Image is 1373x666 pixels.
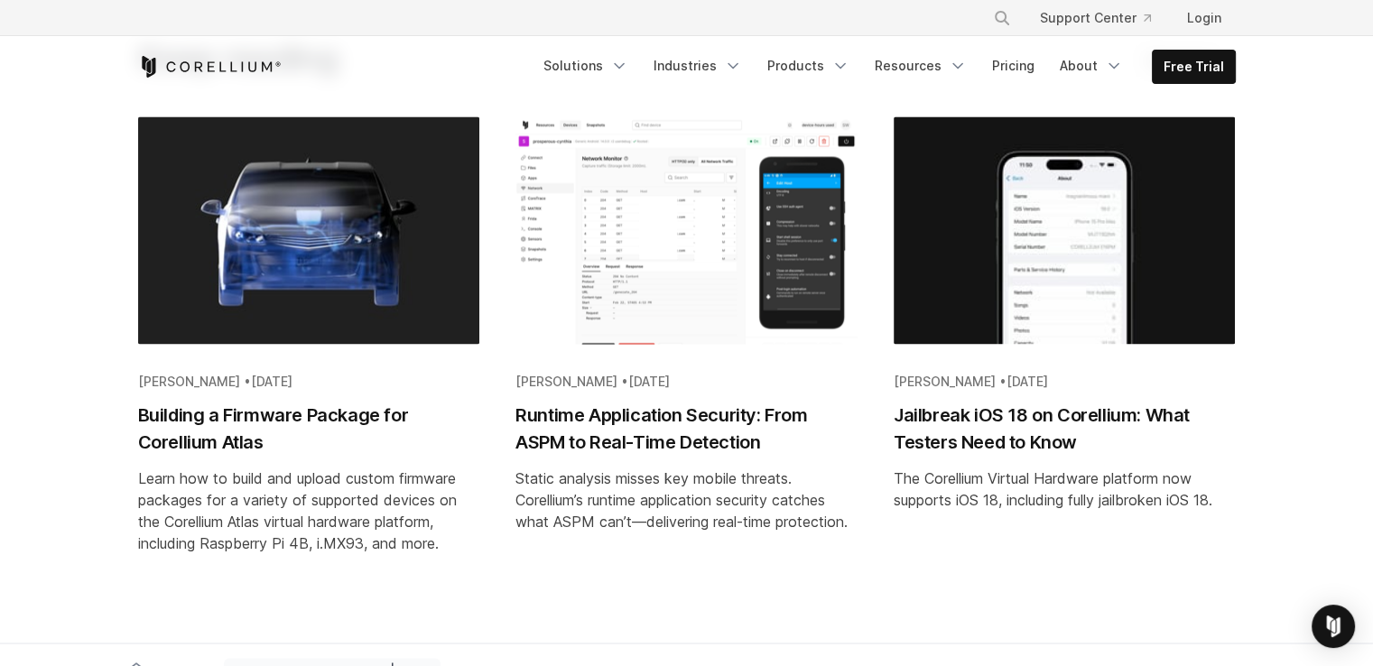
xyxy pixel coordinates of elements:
[497,116,876,575] a: Blog post summary: Runtime Application Security: From ASPM to Real-Time Detection
[138,373,480,391] div: [PERSON_NAME] •
[628,374,670,389] span: [DATE]
[533,50,639,82] a: Solutions
[138,402,480,456] h2: Building a Firmware Package for Corellium Atlas
[515,116,858,356] img: Runtime Application Security: From ASPM to Real-Time Detection
[864,50,978,82] a: Resources
[643,50,753,82] a: Industries
[894,373,1236,391] div: [PERSON_NAME] •
[515,467,858,532] div: Static analysis misses key mobile threats. Corellium’s runtime application security catches what ...
[1007,374,1048,389] span: [DATE]
[876,116,1254,575] a: Blog post summary: Jailbreak iOS 18 on Corellium: What Testers Need to Know
[894,116,1236,344] img: Jailbreak iOS 18 on Corellium: What Testers Need to Know
[515,402,858,456] h2: Runtime Application Security: From ASPM to Real-Time Detection
[1173,2,1236,34] a: Login
[533,50,1236,84] div: Navigation Menu
[251,374,292,389] span: [DATE]
[1049,50,1134,82] a: About
[981,50,1045,82] a: Pricing
[138,116,480,344] img: Building a Firmware Package for Corellium Atlas
[986,2,1018,34] button: Search
[971,2,1236,34] div: Navigation Menu
[1025,2,1165,34] a: Support Center
[894,467,1236,510] div: The Corellium Virtual Hardware platform now supports iOS 18, including fully jailbroken iOS 18.
[120,116,498,575] a: Blog post summary: Building a Firmware Package for Corellium Atlas
[138,467,480,553] div: Learn how to build and upload custom firmware packages for a variety of supported devices on the ...
[515,373,858,391] div: [PERSON_NAME] •
[894,402,1236,456] h2: Jailbreak iOS 18 on Corellium: What Testers Need to Know
[756,50,860,82] a: Products
[1312,605,1355,648] div: Open Intercom Messenger
[1153,51,1235,83] a: Free Trial
[138,56,282,78] a: Corellium Home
